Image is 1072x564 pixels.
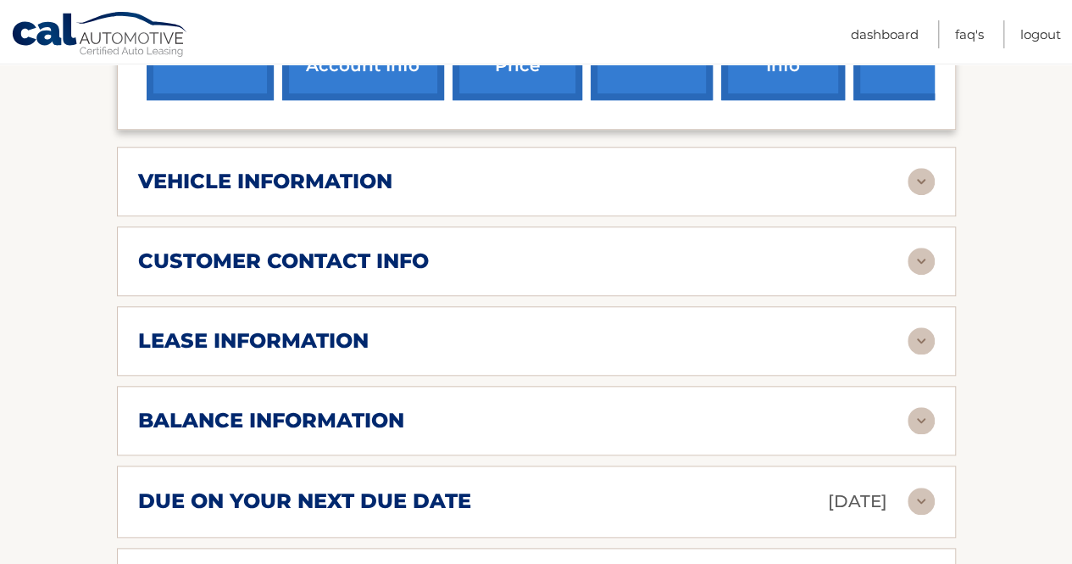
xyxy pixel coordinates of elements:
[908,168,935,195] img: accordion-rest.svg
[908,407,935,434] img: accordion-rest.svg
[1020,20,1061,48] a: Logout
[851,20,919,48] a: Dashboard
[828,487,887,517] p: [DATE]
[908,327,935,355] img: accordion-rest.svg
[138,328,369,354] h2: lease information
[138,169,392,194] h2: vehicle information
[11,11,189,60] a: Cal Automotive
[138,248,429,274] h2: customer contact info
[138,489,471,514] h2: due on your next due date
[908,488,935,515] img: accordion-rest.svg
[138,408,404,433] h2: balance information
[955,20,984,48] a: FAQ's
[908,248,935,275] img: accordion-rest.svg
